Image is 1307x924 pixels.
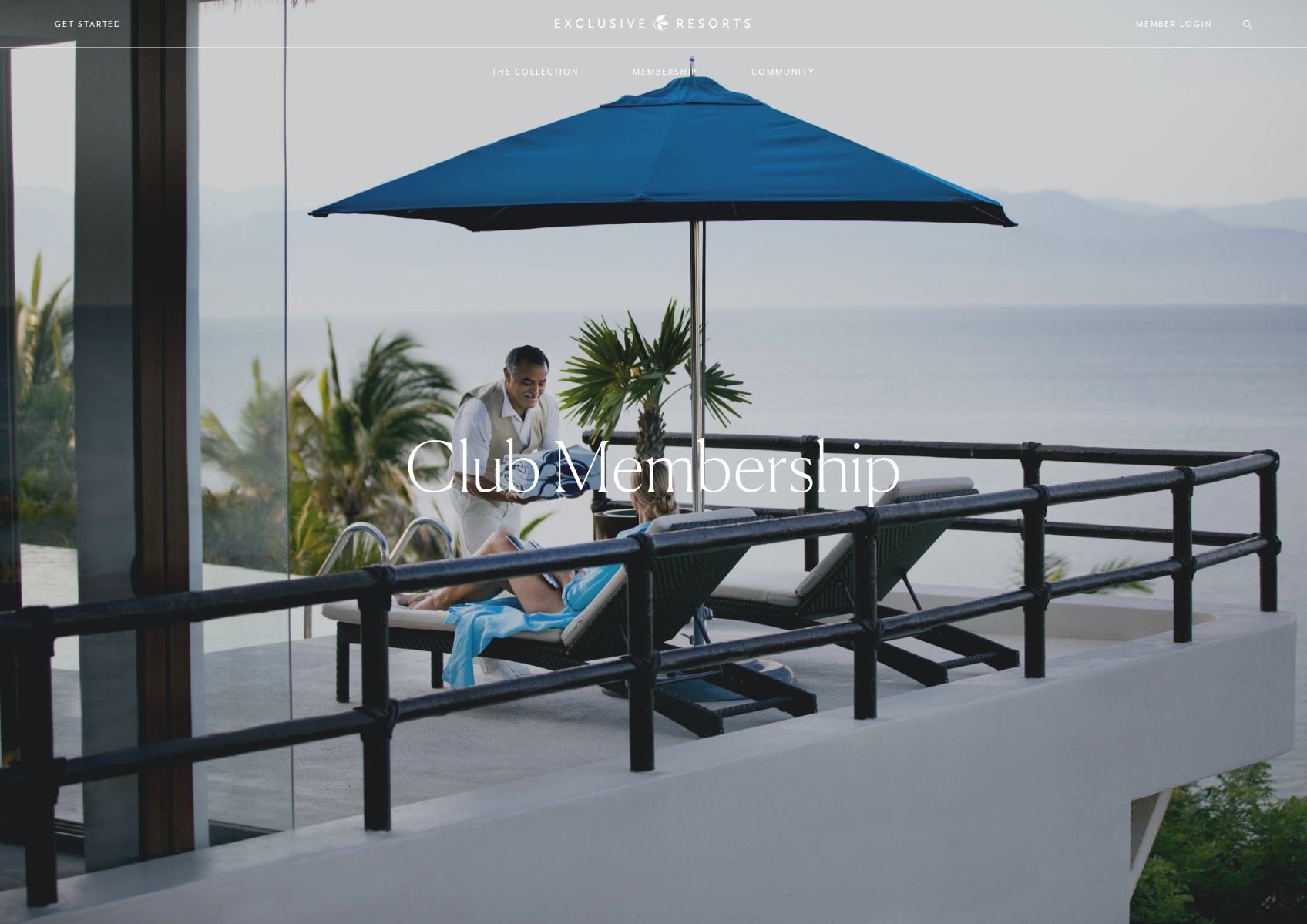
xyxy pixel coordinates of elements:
[1136,17,1212,31] a: Member Login
[55,17,122,31] a: Get Started
[476,49,594,94] a: The Collection
[736,49,830,94] a: Community
[617,49,713,94] a: Membership
[405,432,902,501] h1: Club Membership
